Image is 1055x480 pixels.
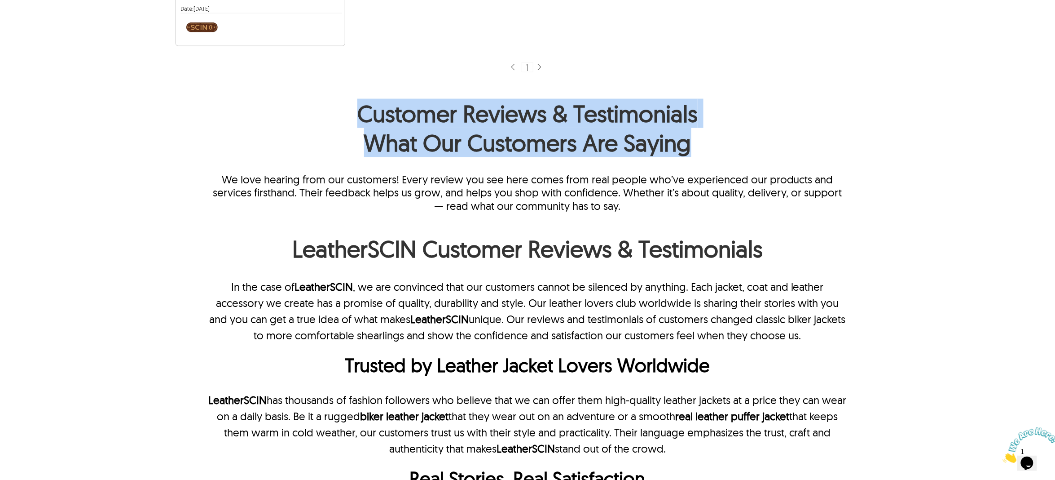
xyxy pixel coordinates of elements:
div: 1 [522,62,533,72]
span: Date: [DATE] [180,5,210,12]
p: We love hearing from our customers! Every review you see here comes from real people who’ve exper... [207,173,848,213]
a: LeatherSCIN [295,280,353,294]
img: sprite-icon [509,63,516,72]
img: Chat attention grabber [4,4,59,39]
img: sprite-icon [536,63,543,72]
strong: biker leather jacket [360,410,449,423]
strong: Trusted by Leather Jacket Lovers Worldwide [345,354,710,378]
strong: LeatherSCIN Customer Reviews & Testimonials [292,235,763,264]
img: SCIN [186,18,218,37]
strong: real leather puffer jacket [676,410,790,423]
strong: LeatherSCIN [497,442,555,456]
p: has thousands of fashion followers who believe that we can offer them high-quality leather jacket... [207,392,848,457]
iframe: chat widget [999,424,1055,467]
strong: LeatherSCIN [411,313,469,326]
strong: LeatherSCIN [209,394,267,407]
span: 1 [4,4,7,11]
p: In the case of , we are convinced that our customers cannot be silenced by anything. Each jacket,... [207,279,848,344]
h1: Customer Reviews & Testimonials What Our Customers Are Saying [207,99,848,162]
